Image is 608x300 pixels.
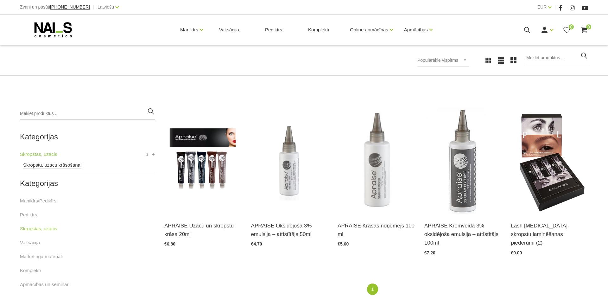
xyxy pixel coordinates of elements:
img: Krāsas traipu noņemšanas līdzeklis no ādas. Ražots: UK... [338,107,415,214]
span: 0 [586,24,591,29]
span: Populārākie vispirms [417,58,458,63]
span: | [93,3,94,11]
a: Apmācības un semināri [20,281,70,288]
a: Skropstas, uzacis [20,225,57,233]
a: Mārketinga materiāli [20,253,63,260]
a: APRAISE Uzacu un skropstu krāsa 20ml [164,221,242,239]
span: 0 [569,24,574,29]
span: | [554,3,556,11]
input: Meklēt produktus ... [526,52,588,64]
span: €5.60 [338,241,349,246]
a: 0 [580,26,588,34]
a: Manikīrs/Pedikīrs [20,197,56,205]
a: Lash [MEDICAL_DATA]- skropstu laminēšanas piederumi (2) [511,221,588,247]
a: Vaksācija [20,239,40,246]
img: Oksidants - šķidras tekstūras, satur 3% ūdeņraža pārskābi.Ražots: UK... [251,107,328,214]
a: [PHONE_NUMBER] [50,5,90,10]
a: Vaksācija [214,15,244,45]
div: Zvani un pasūti [20,3,90,11]
img: Profesionāla krāsa uzacu un skropstu krāsošanai. Krāsas noturība līdz 8 nedēļām. Iepakojums pared... [164,107,242,214]
span: €0.00 [511,250,522,255]
a: Komplekti [20,267,41,274]
a: + [152,150,155,158]
span: [PHONE_NUMBER] [50,4,90,10]
a: 0 [563,26,571,34]
span: 1 [146,150,149,158]
a: EUR [537,3,547,11]
a: Pedikīrs [260,15,287,45]
h2: Kategorijas [20,133,155,141]
a: APRAISE Oksidējoša 3% emulsija – attīstītājs 50ml [251,221,328,239]
a: APRAISE Krēmveida 3% oksidējoša emulsija – attīstītājs 100ml [424,221,502,247]
a: Pedikīrs [20,211,37,219]
a: APRAISE Krāsas noņēmējs 100 ml [338,221,415,239]
a: Online apmācības [350,17,388,42]
a: Skropstas, uzacis [20,150,57,158]
a: Komplekti [303,15,334,45]
a: 1 [367,284,378,295]
span: €7.20 [424,250,435,255]
a: Apmācības [404,17,428,42]
a: Skropstu, uzacu krāsošanai [23,161,81,169]
input: Meklēt produktus ... [20,107,155,120]
img: Komplektā ietilpst:Liftinga losjons * 10,Nostiprinošs losjons * 10,Barojošs losjons * 10,Liftinga... [511,107,588,214]
span: €4.70 [251,241,262,246]
img: Krēmīgas tekstūras oksidants, satur 3% ūdeņraža pārskābi. Ražots: UK... [424,107,502,214]
a: Manikīrs [180,17,198,42]
nav: catalog-product-list [164,284,588,295]
span: €6.80 [164,241,175,246]
h2: Kategorijas [20,179,155,188]
a: Latviešu [98,3,114,11]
